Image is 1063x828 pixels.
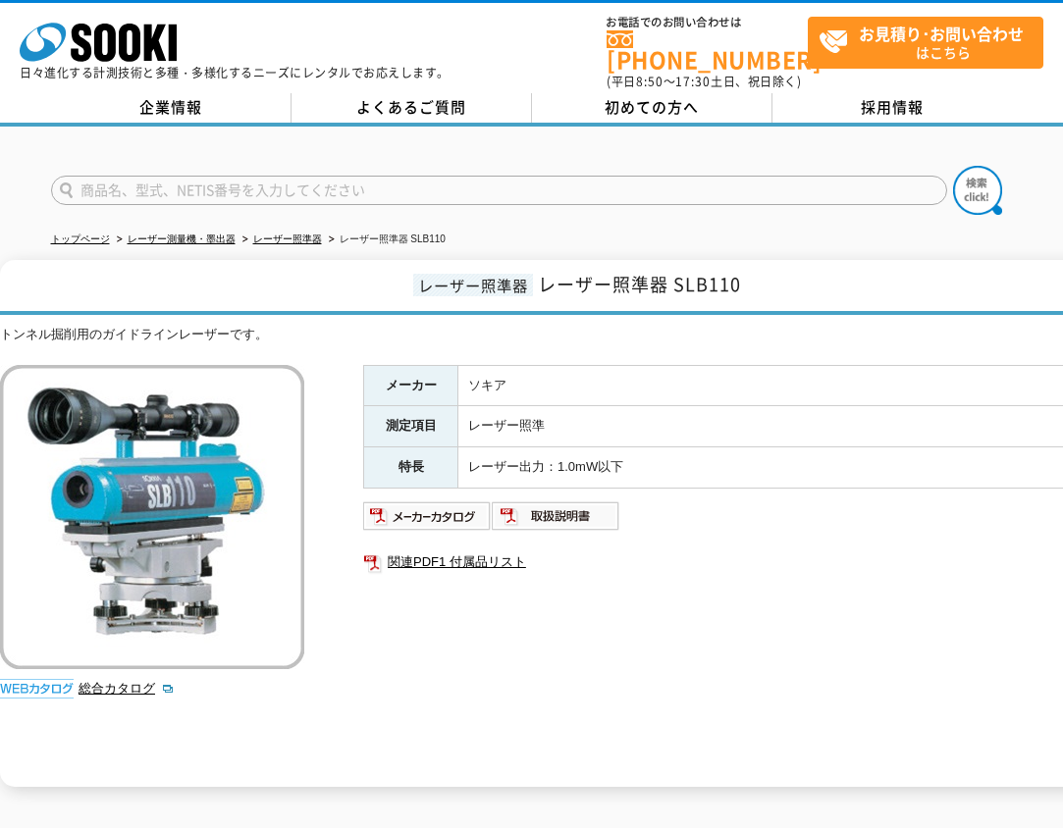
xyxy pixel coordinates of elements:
[492,500,620,532] img: 取扱説明書
[364,365,458,406] th: メーカー
[772,93,1013,123] a: 採用情報
[79,681,175,696] a: 総合カタログ
[325,230,446,250] li: レーザー照準器 SLB110
[364,406,458,447] th: 測定項目
[292,93,532,123] a: よくあるご質問
[363,500,492,532] img: メーカーカタログ
[607,73,801,90] span: (平日 ～ 土日、祝日除く)
[808,17,1043,69] a: お見積り･お問い合わせはこちら
[819,18,1042,67] span: はこちら
[364,447,458,489] th: 特長
[253,233,322,244] a: レーザー照準器
[51,233,110,244] a: トップページ
[859,22,1024,45] strong: お見積り･お問い合わせ
[953,166,1002,215] img: btn_search.png
[605,96,699,118] span: 初めての方へ
[413,274,533,296] span: レーザー照準器
[607,30,808,71] a: [PHONE_NUMBER]
[607,17,808,28] span: お電話でのお問い合わせは
[20,67,450,78] p: 日々進化する計測技術と多種・多様化するニーズにレンタルでお応えします。
[51,93,292,123] a: 企業情報
[636,73,664,90] span: 8:50
[51,176,947,205] input: 商品名、型式、NETIS番号を入力してください
[492,513,620,528] a: 取扱説明書
[538,271,741,297] span: レーザー照準器 SLB110
[128,233,236,244] a: レーザー測量機・墨出器
[363,513,492,528] a: メーカーカタログ
[675,73,711,90] span: 17:30
[532,93,772,123] a: 初めての方へ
